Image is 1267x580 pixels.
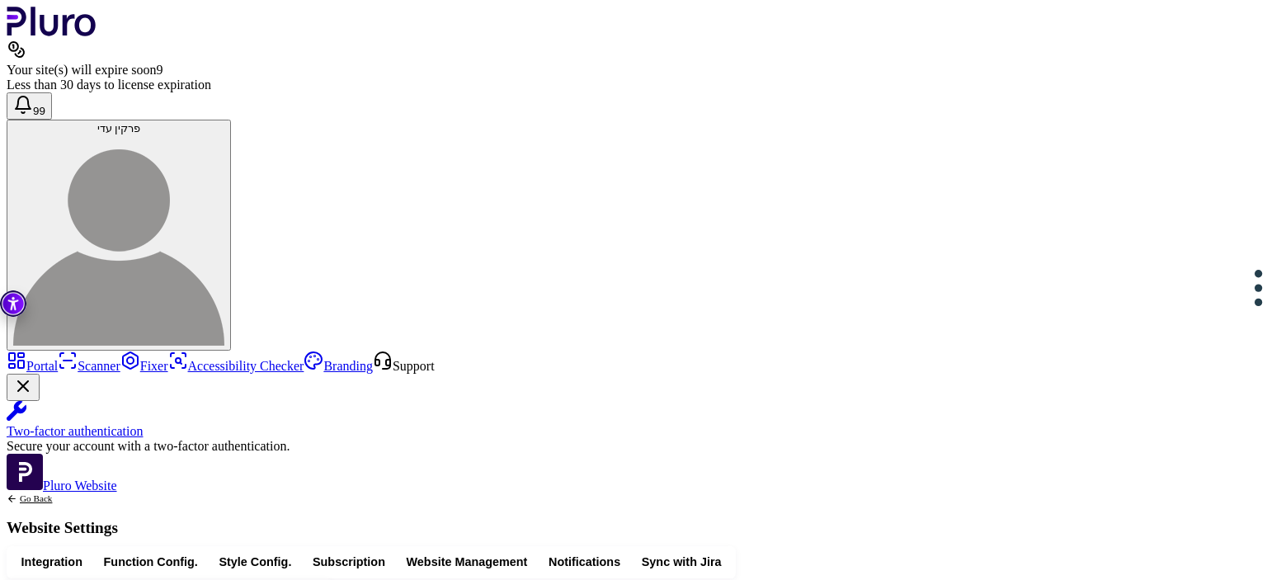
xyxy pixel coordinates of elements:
button: Sync with Jira [631,550,732,574]
button: Close Two-factor authentication notification [7,374,40,401]
span: 9 [156,63,162,77]
button: Function Config. [93,550,209,574]
h1: Website Settings [7,520,118,535]
span: Style Config. [219,554,291,570]
span: Sync with Jira [642,554,722,570]
a: Open Support screen [373,359,435,373]
button: Subscription [302,550,396,574]
button: פרקין עדיפרקין עדי [7,120,231,351]
aside: Sidebar menu [7,351,1260,493]
a: Two-factor authentication [7,401,1260,439]
button: Notifications [538,550,631,574]
div: Less than 30 days to license expiration [7,78,1260,92]
a: Open Pluro Website [7,479,117,493]
span: Integration [21,554,82,570]
span: פרקין עדי [97,122,141,134]
span: Website Management [407,554,528,570]
a: Accessibility Checker [168,359,304,373]
a: Back to previous screen [7,493,118,504]
span: 99 [33,105,45,117]
span: Function Config. [104,554,198,570]
button: Website Management [396,550,538,574]
img: פרקין עדי [13,134,224,346]
a: Logo [7,25,97,39]
a: Branding [304,359,373,373]
div: Two-factor authentication [7,424,1260,439]
span: Notifications [549,554,620,570]
button: Style Config. [209,550,303,574]
div: Secure your account with a two-factor authentication. [7,439,1260,454]
a: Scanner [58,359,120,373]
div: Your site(s) will expire soon [7,63,1260,78]
a: Portal [7,359,58,373]
button: Integration [11,550,93,574]
button: Open notifications, you have 381 new notifications [7,92,52,120]
a: Fixer [120,359,168,373]
span: Subscription [313,554,385,570]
